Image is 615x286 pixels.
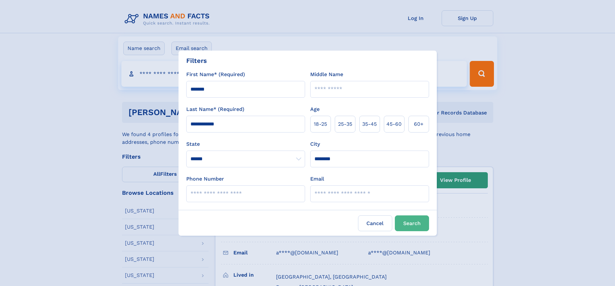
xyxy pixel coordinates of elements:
span: 35‑45 [362,120,377,128]
label: State [186,140,305,148]
span: 45‑60 [386,120,402,128]
label: Middle Name [310,71,343,78]
div: Filters [186,56,207,65]
span: 60+ [414,120,424,128]
span: 18‑25 [314,120,327,128]
span: 25‑35 [338,120,352,128]
button: Search [395,215,429,231]
label: Last Name* (Required) [186,105,244,113]
label: Age [310,105,320,113]
label: Phone Number [186,175,224,183]
label: Email [310,175,324,183]
label: Cancel [358,215,392,231]
label: First Name* (Required) [186,71,245,78]
label: City [310,140,320,148]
